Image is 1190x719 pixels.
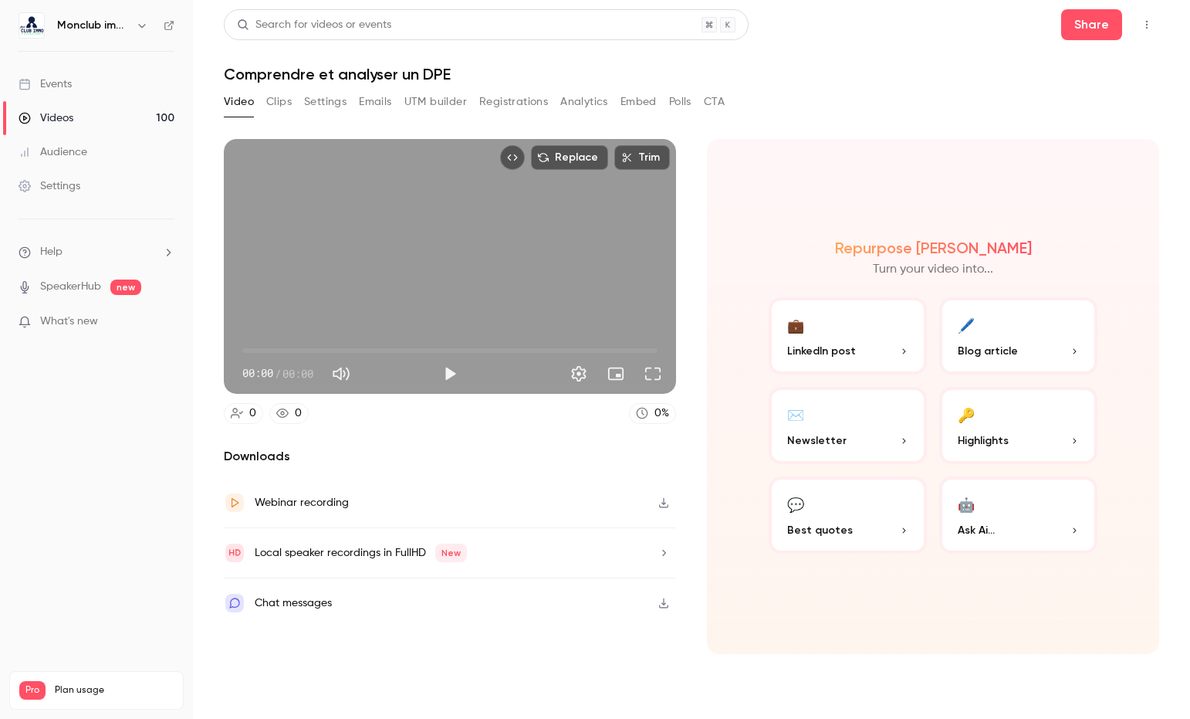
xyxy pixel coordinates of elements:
button: Registrations [479,90,548,114]
button: ✉️Newsletter [769,387,927,464]
button: Analytics [560,90,608,114]
li: help-dropdown-opener [19,244,174,260]
button: Embed video [500,145,525,170]
button: CTA [704,90,725,114]
button: Trim [614,145,670,170]
span: Best quotes [787,522,853,538]
span: new [110,280,141,295]
h2: Downloads [224,447,676,466]
button: Polls [669,90,691,114]
span: Ask Ai... [958,522,995,538]
button: Settings [563,358,594,389]
div: Local speaker recordings in FullHD [255,544,467,562]
button: Share [1061,9,1122,40]
button: UTM builder [404,90,467,114]
div: 🤖 [958,492,975,516]
a: 0% [629,403,676,424]
span: Plan usage [55,684,174,697]
span: What's new [40,314,98,330]
button: Video [224,90,254,114]
h1: Comprendre et analyser un DPE [224,65,1159,83]
div: 🔑 [958,402,975,426]
span: / [275,365,281,382]
div: 0 [295,405,302,422]
img: Monclub immo [19,13,44,38]
button: 💬Best quotes [769,477,927,554]
button: Mute [326,358,357,389]
span: Blog article [958,343,1018,359]
button: 🖊️Blog article [939,297,1097,375]
div: 00:00 [242,365,313,382]
div: 💼 [787,313,804,337]
span: New [435,544,467,562]
button: 🔑Highlights [939,387,1097,464]
div: Events [19,76,72,92]
div: Settings [19,178,80,194]
iframe: Noticeable Trigger [156,315,174,329]
span: Pro [19,681,46,700]
span: 00:00 [242,365,273,382]
div: 0 % [654,405,669,422]
div: 💬 [787,492,804,516]
p: Turn your video into... [873,260,993,279]
h6: Monclub immo [57,18,130,33]
div: Chat messages [255,594,332,612]
span: Newsletter [787,432,847,449]
button: Full screen [637,358,668,389]
button: Emails [359,90,391,114]
button: Settings [304,90,347,114]
div: Videos [19,110,73,126]
div: 🖊️ [958,313,975,337]
span: LinkedIn post [787,343,856,359]
a: 0 [269,403,309,424]
button: Turn on miniplayer [600,358,631,389]
button: Clips [266,90,292,114]
div: Search for videos or events [237,17,391,33]
button: Top Bar Actions [1134,12,1159,37]
a: 0 [224,403,263,424]
div: 0 [249,405,256,422]
span: 00:00 [282,365,313,382]
span: Help [40,244,63,260]
a: SpeakerHub [40,279,101,295]
button: Embed [620,90,657,114]
span: Highlights [958,432,1009,449]
button: 🤖Ask Ai... [939,477,1097,554]
button: Replace [531,145,608,170]
div: Audience [19,144,87,160]
button: 💼LinkedIn post [769,297,927,375]
div: Webinar recording [255,493,349,512]
button: Play [434,358,465,389]
h2: Repurpose [PERSON_NAME] [835,239,1032,257]
div: ✉️ [787,402,804,426]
